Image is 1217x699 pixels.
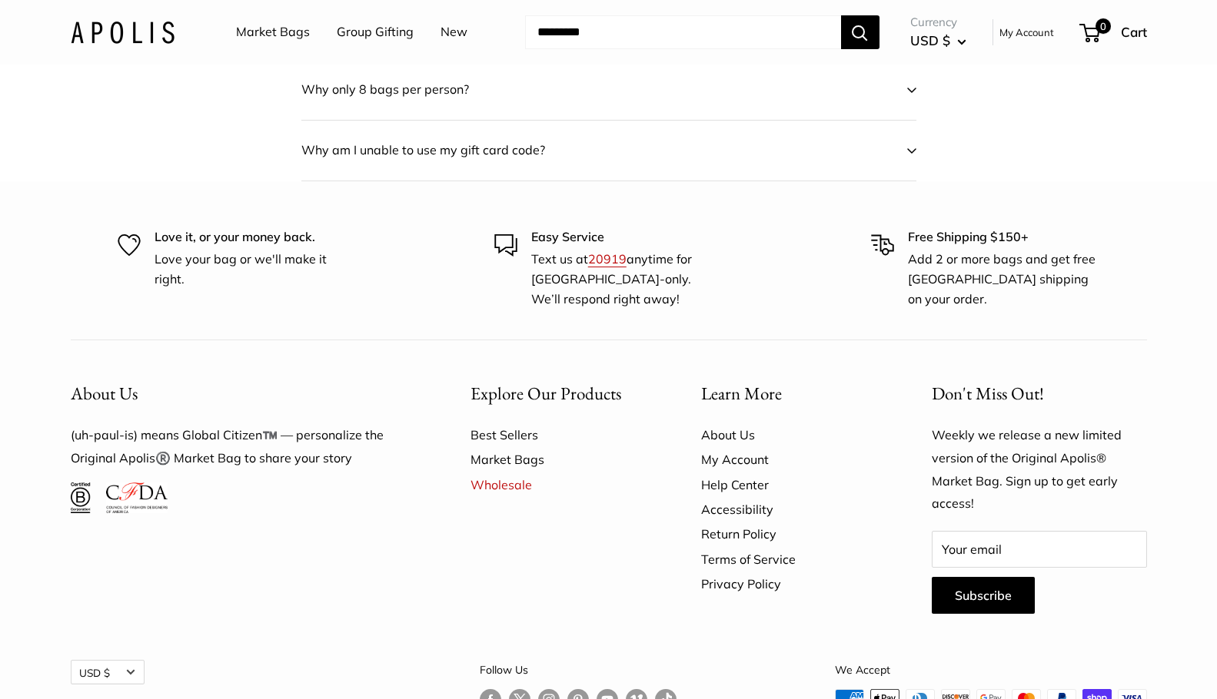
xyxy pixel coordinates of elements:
span: Learn More [701,382,782,405]
input: Search... [525,15,841,49]
span: About Us [71,382,138,405]
span: 0 [1095,18,1110,34]
p: Love it, or your money back. [155,227,347,247]
p: Love your bag or we'll make it right. [155,250,347,289]
button: About Us [71,379,417,409]
a: Market Bags [236,21,310,44]
p: We Accept [835,660,1147,680]
a: Privacy Policy [701,571,878,596]
a: 20919 [588,251,627,267]
a: About Us [701,422,878,447]
a: My Account [999,23,1054,41]
span: Explore Our Products [471,382,621,405]
img: Council of Fashion Designers of America Member [106,482,167,513]
p: Don't Miss Out! [932,379,1147,409]
a: Market Bags [471,447,647,472]
button: Search [841,15,879,49]
span: Cart [1121,24,1147,40]
p: (uh-paul-is) means Global Citizen™️ — personalize the Original Apolis®️ Market Bag to share your ... [71,424,417,470]
button: Learn More [701,379,878,409]
a: New [441,21,467,44]
button: Why am I unable to use my gift card code? [301,121,916,181]
a: Group Gifting [337,21,414,44]
a: 0 Cart [1081,20,1147,45]
span: Currency [910,12,966,33]
img: Certified B Corporation [71,482,91,513]
p: Free Shipping $150+ [908,227,1100,247]
a: Best Sellers [471,422,647,447]
p: Easy Service [531,227,723,247]
button: USD $ [910,28,966,53]
p: Weekly we release a new limited version of the Original Apolis® Market Bag. Sign up to get early ... [932,424,1147,516]
p: Text us at anytime for [GEOGRAPHIC_DATA]-only. We’ll respond right away! [531,250,723,309]
a: My Account [701,447,878,472]
button: Why only 8 bags per person? [301,60,916,120]
p: Add 2 or more bags and get free [GEOGRAPHIC_DATA] shipping on your order. [908,250,1100,309]
a: Return Policy [701,522,878,546]
button: Subscribe [932,577,1035,614]
img: Apolis [71,21,175,43]
a: Terms of Service [701,547,878,571]
p: Follow Us [480,660,677,680]
span: Why am I unable to use my gift card code? [301,139,895,162]
span: USD $ [910,32,950,48]
button: Explore Our Products [471,379,647,409]
a: Wholesale [471,472,647,497]
a: Accessibility [701,497,878,522]
iframe: Sign Up via Text for Offers [12,641,165,687]
span: Why only 8 bags per person? [301,78,895,101]
a: Help Center [701,472,878,497]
